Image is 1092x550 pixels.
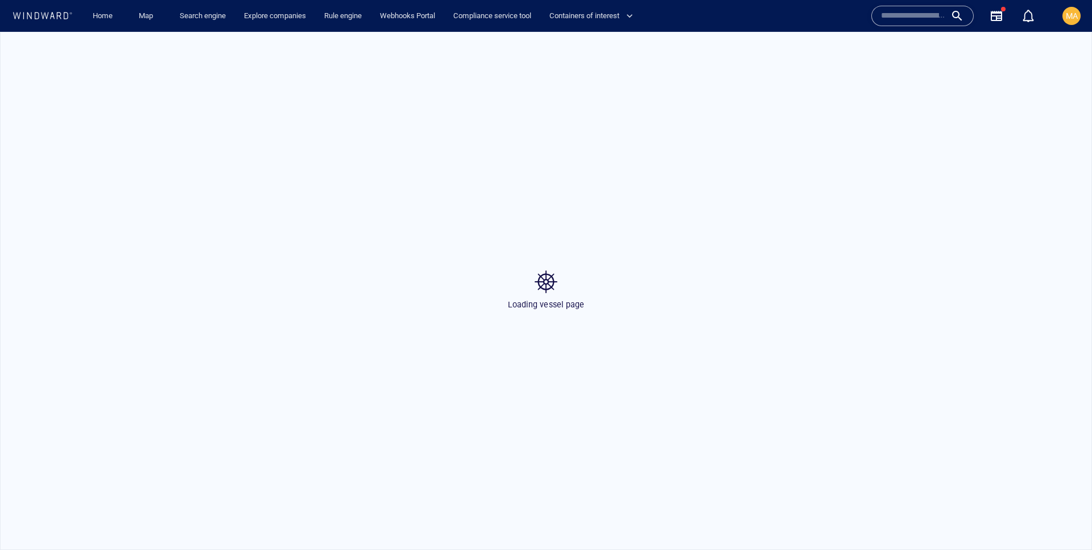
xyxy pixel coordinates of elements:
[449,6,536,26] a: Compliance service tool
[239,6,311,26] a: Explore companies
[84,6,121,26] button: Home
[1066,11,1078,20] span: MA
[545,6,643,26] button: Containers of interest
[375,6,440,26] a: Webhooks Portal
[549,10,633,23] span: Containers of interest
[175,6,230,26] a: Search engine
[1060,5,1083,27] button: MA
[134,6,162,26] a: Map
[508,298,585,311] p: Loading vessel page
[320,6,366,26] a: Rule engine
[130,6,166,26] button: Map
[1021,9,1035,23] div: Notification center
[88,6,117,26] a: Home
